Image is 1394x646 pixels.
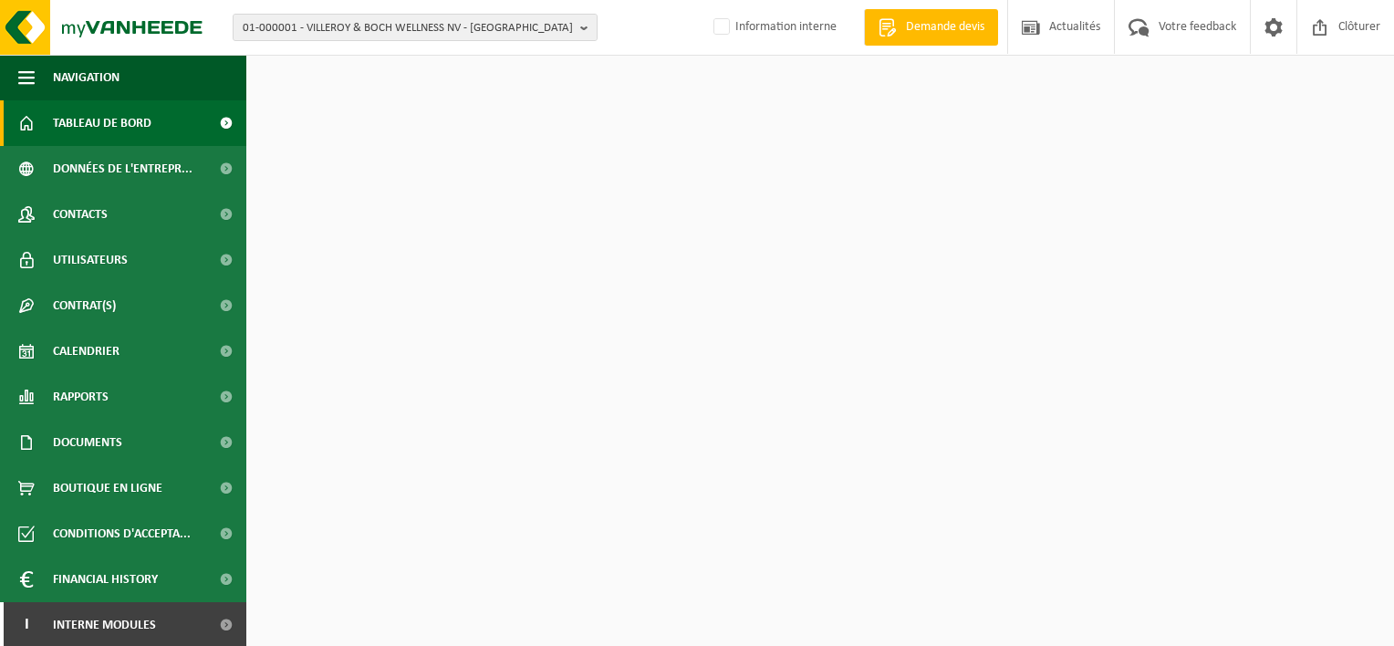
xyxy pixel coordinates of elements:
[53,465,162,511] span: Boutique en ligne
[53,237,128,283] span: Utilisateurs
[53,374,109,420] span: Rapports
[53,283,116,328] span: Contrat(s)
[53,328,120,374] span: Calendrier
[53,55,120,100] span: Navigation
[53,557,158,602] span: Financial History
[710,14,837,41] label: Information interne
[53,100,151,146] span: Tableau de bord
[233,14,598,41] button: 01-000001 - VILLEROY & BOCH WELLNESS NV - [GEOGRAPHIC_DATA]
[53,192,108,237] span: Contacts
[243,15,573,42] span: 01-000001 - VILLEROY & BOCH WELLNESS NV - [GEOGRAPHIC_DATA]
[53,511,191,557] span: Conditions d'accepta...
[901,18,989,36] span: Demande devis
[864,9,998,46] a: Demande devis
[53,420,122,465] span: Documents
[53,146,192,192] span: Données de l'entrepr...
